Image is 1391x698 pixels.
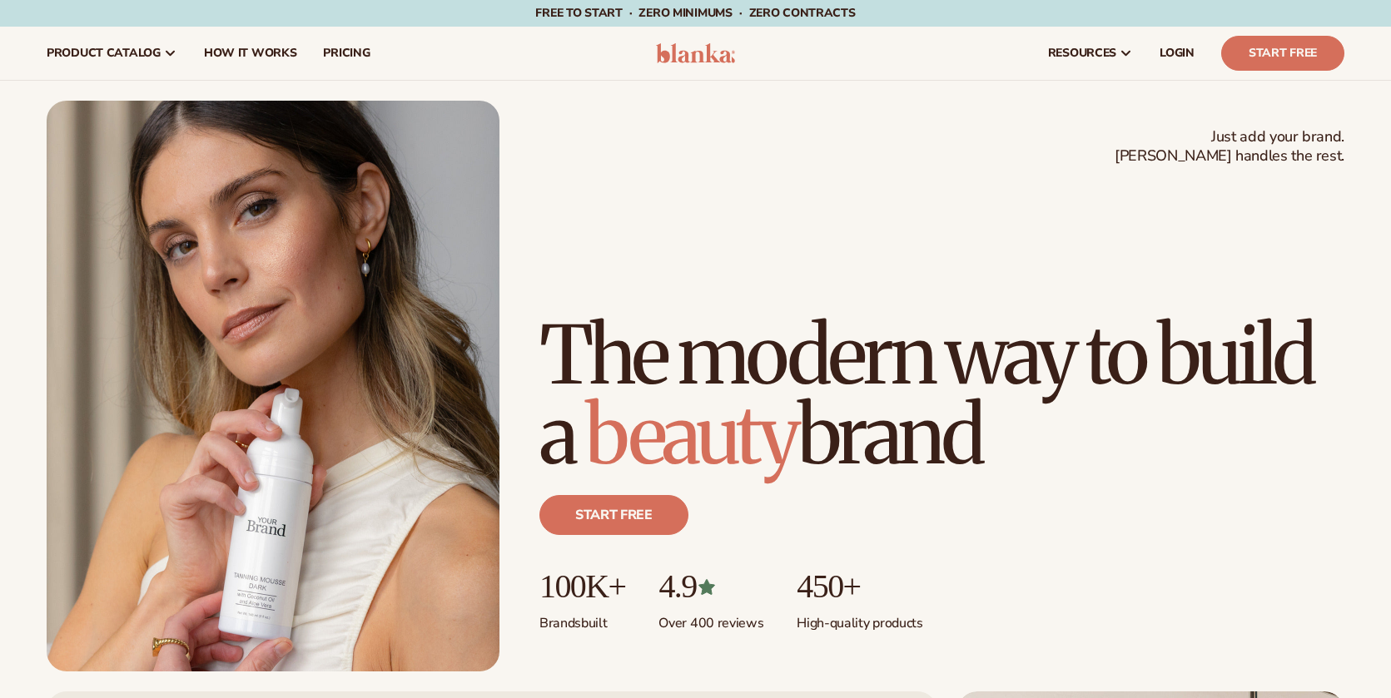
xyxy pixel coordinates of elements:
a: How It Works [191,27,310,80]
p: 100K+ [539,568,625,605]
a: product catalog [33,27,191,80]
p: 450+ [797,568,922,605]
a: Start free [539,495,688,535]
span: How It Works [204,47,297,60]
span: beauty [585,385,797,485]
span: LOGIN [1160,47,1195,60]
span: Just add your brand. [PERSON_NAME] handles the rest. [1115,127,1344,166]
p: High-quality products [797,605,922,632]
a: pricing [310,27,383,80]
a: Start Free [1221,36,1344,71]
a: LOGIN [1146,27,1208,80]
span: Free to start · ZERO minimums · ZERO contracts [535,5,855,21]
img: Female holding tanning mousse. [47,101,499,671]
p: Over 400 reviews [658,605,763,632]
span: resources [1048,47,1116,60]
p: Brands built [539,605,625,632]
p: 4.9 [658,568,763,605]
h1: The modern way to build a brand [539,315,1344,475]
span: pricing [323,47,370,60]
img: logo [656,43,735,63]
span: product catalog [47,47,161,60]
a: resources [1035,27,1146,80]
